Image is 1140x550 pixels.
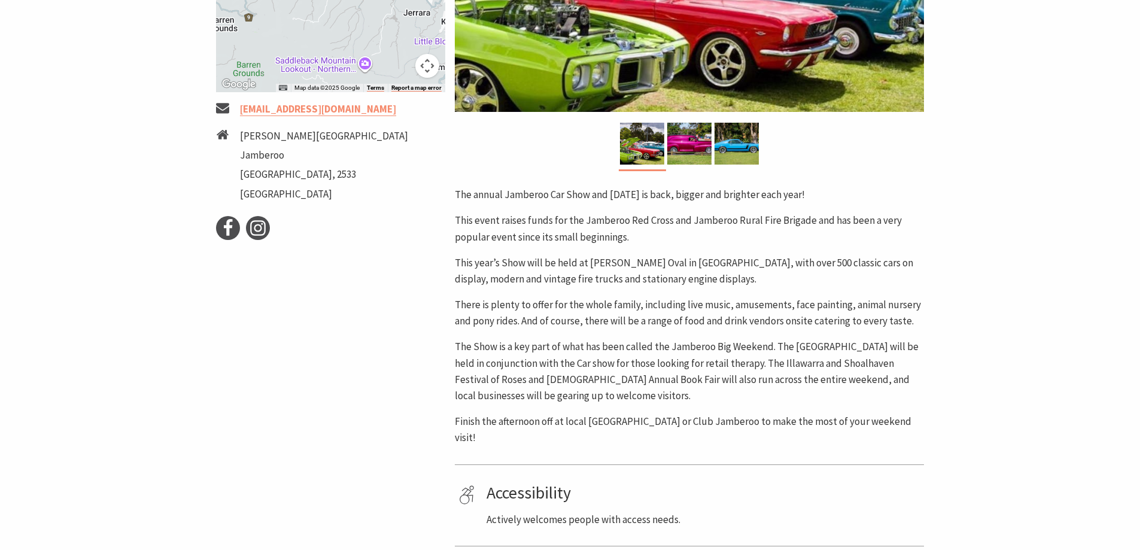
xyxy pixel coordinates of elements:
[455,212,924,245] p: This event raises funds for the Jamberoo Red Cross and Jamberoo Rural Fire Brigade and has been a...
[240,147,408,163] li: Jamberoo
[620,123,664,165] img: Jamberoo Car Show
[487,512,920,528] p: Actively welcomes people with access needs.
[487,483,920,503] h4: Accessibility
[455,297,924,329] p: There is plenty to offer for the whole family, including live music, amusements, face painting, a...
[455,339,924,404] p: The Show is a key part of what has been called the Jamberoo Big Weekend. The [GEOGRAPHIC_DATA] wi...
[219,77,259,92] img: Google
[219,77,259,92] a: Open this area in Google Maps (opens a new window)
[455,187,924,203] p: The annual Jamberoo Car Show and [DATE] is back, bigger and brighter each year!
[455,414,924,446] p: Finish the afternoon off at local [GEOGRAPHIC_DATA] or Club Jamberoo to make the most of your wee...
[415,54,439,78] button: Map camera controls
[240,166,408,183] li: [GEOGRAPHIC_DATA], 2533
[294,84,360,91] span: Map data ©2025 Google
[240,128,408,144] li: [PERSON_NAME][GEOGRAPHIC_DATA]
[715,123,759,165] img: Blue Car
[391,84,442,92] a: Report a map error
[279,84,287,92] button: Keyboard shortcuts
[240,102,396,116] a: [EMAIL_ADDRESS][DOMAIN_NAME]
[240,186,408,202] li: [GEOGRAPHIC_DATA]
[455,255,924,287] p: This year’s Show will be held at [PERSON_NAME] Oval in [GEOGRAPHIC_DATA], with over 500 classic c...
[667,123,712,165] img: Pink Car
[367,84,384,92] a: Terms (opens in new tab)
